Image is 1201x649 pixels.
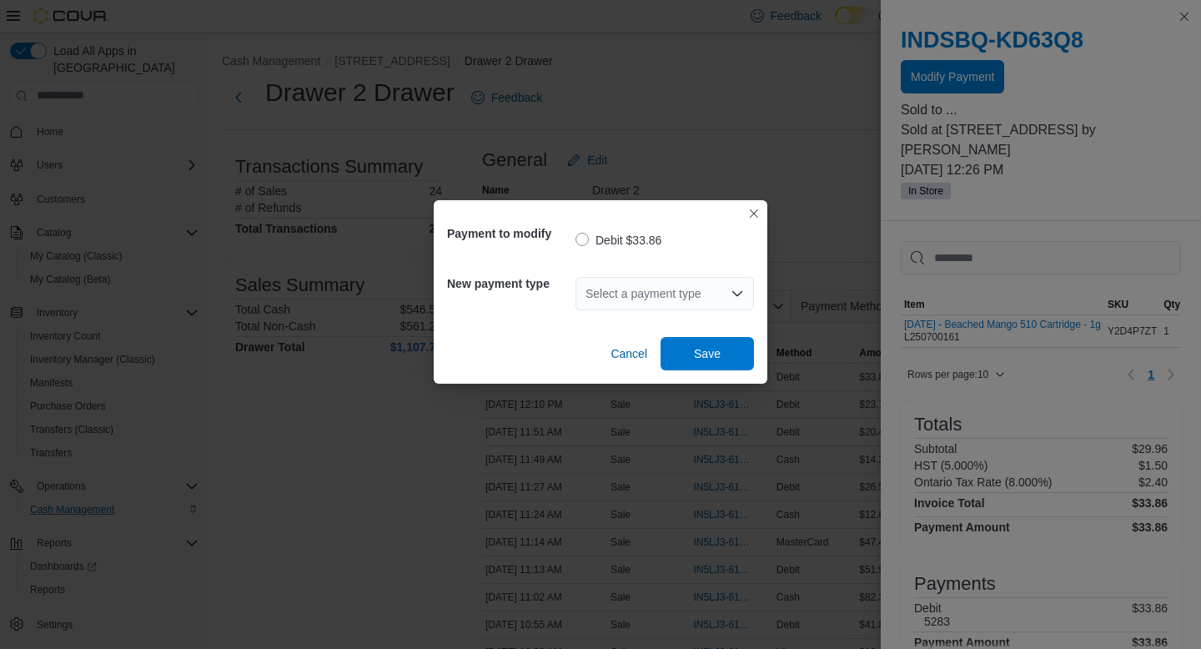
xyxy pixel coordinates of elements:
[604,337,654,370] button: Cancel
[661,337,754,370] button: Save
[447,217,572,250] h5: Payment to modify
[611,345,647,362] span: Cancel
[447,267,572,300] h5: New payment type
[694,345,721,362] span: Save
[731,287,744,300] button: Open list of options
[585,284,587,304] input: Accessible screen reader label
[575,230,661,250] label: Debit $33.86
[744,204,764,224] button: Closes this modal window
